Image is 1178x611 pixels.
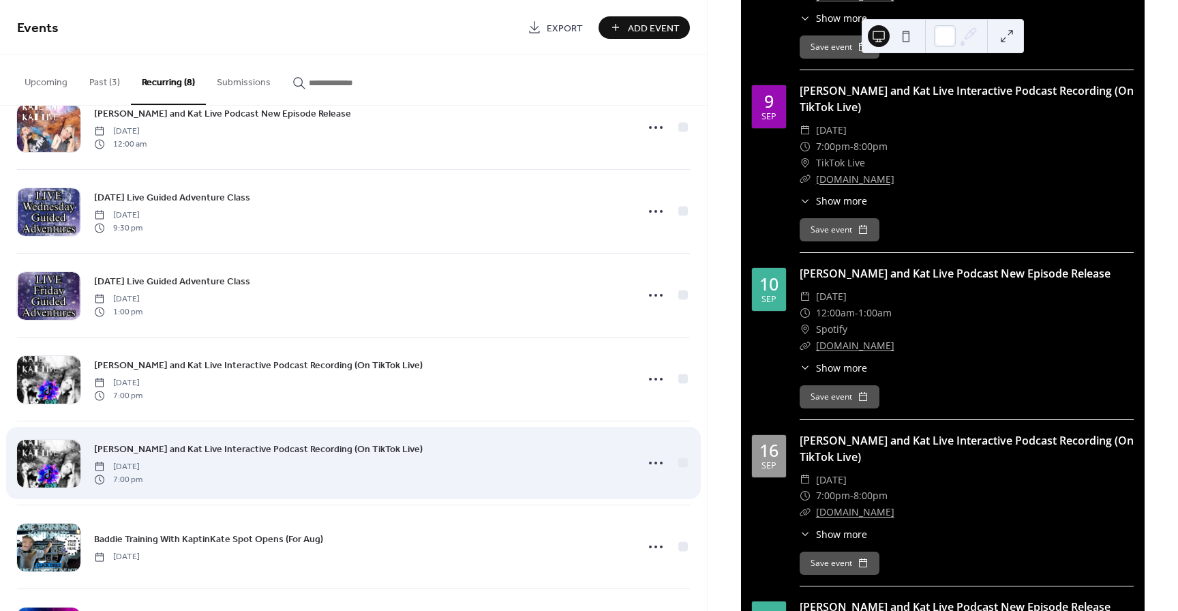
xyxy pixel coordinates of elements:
button: ​Show more [800,361,867,375]
span: - [850,488,854,504]
span: 7:00pm [816,488,850,504]
div: ​ [800,305,811,321]
button: Submissions [206,55,282,104]
span: Spotify [816,321,847,338]
span: [DATE] [94,209,142,222]
div: ​ [800,488,811,504]
div: 16 [759,442,779,459]
div: ​ [800,321,811,338]
span: [DATE] [816,122,847,138]
button: Upcoming [14,55,78,104]
span: 12:00am [816,305,855,321]
a: [PERSON_NAME] and Kat Live Interactive Podcast Recording (On TikTok Live) [800,83,1134,115]
span: [PERSON_NAME] and Kat Live Interactive Podcast Recording (On TikTok Live) [94,359,423,373]
div: ​ [800,171,811,188]
span: [DATE] Live Guided Adventure Class [94,275,250,289]
button: Save event [800,552,879,575]
button: Save event [800,218,879,241]
span: 8:00pm [854,138,888,155]
a: [PERSON_NAME] and Kat Live Interactive Podcast Recording (On TikTok Live) [800,433,1134,464]
span: 1:00 pm [94,305,142,318]
button: ​Show more [800,527,867,541]
span: [DATE] [94,293,142,305]
span: [PERSON_NAME] and Kat Live Podcast New Episode Release [94,107,351,121]
div: Sep [761,295,776,304]
a: [DOMAIN_NAME] [816,173,894,185]
button: Past (3) [78,55,131,104]
a: [DOMAIN_NAME] [816,505,894,518]
span: [DATE] [94,125,147,138]
div: ​ [800,11,811,25]
span: 7:00 pm [94,389,142,402]
a: [PERSON_NAME] and Kat Live Interactive Podcast Recording (On TikTok Live) [94,441,423,457]
div: ​ [800,338,811,354]
span: - [850,138,854,155]
span: 9:30 pm [94,222,142,234]
a: [DATE] Live Guided Adventure Class [94,190,250,205]
div: ​ [800,194,811,208]
span: Events [17,15,59,42]
a: Export [517,16,593,39]
span: - [855,305,858,321]
button: Add Event [599,16,690,39]
button: Recurring (8) [131,55,206,105]
button: Save event [800,35,879,59]
span: 1:00am [858,305,892,321]
button: ​Show more [800,194,867,208]
span: [DATE] [816,288,847,305]
a: [DOMAIN_NAME] [816,339,894,352]
span: 8:00pm [854,488,888,504]
span: Baddie Training With KaptinKate Spot Opens (For Aug) [94,533,323,547]
div: ​ [800,138,811,155]
div: ​ [800,361,811,375]
a: Baddie Training With KaptinKate Spot Opens (For Aug) [94,531,323,547]
span: [DATE] [94,377,142,389]
span: [DATE] Live Guided Adventure Class [94,191,250,205]
div: Sep [761,113,776,121]
span: 7:00 pm [94,473,142,486]
div: ​ [800,504,811,520]
a: [PERSON_NAME] and Kat Live Podcast New Episode Release [800,266,1111,281]
span: Show more [816,361,867,375]
span: 12:00 am [94,138,147,150]
div: ​ [800,527,811,541]
span: Add Event [628,21,680,35]
span: Show more [816,11,867,25]
span: [DATE] [816,472,847,488]
div: ​ [800,288,811,305]
span: Show more [816,194,867,208]
span: [DATE] [94,461,142,473]
span: [PERSON_NAME] and Kat Live Interactive Podcast Recording (On TikTok Live) [94,443,423,457]
div: ​ [800,122,811,138]
button: ​Show more [800,11,867,25]
span: [DATE] [94,551,140,563]
div: ​ [800,472,811,488]
div: ​ [800,155,811,171]
button: Save event [800,385,879,408]
span: Show more [816,527,867,541]
a: [PERSON_NAME] and Kat Live Interactive Podcast Recording (On TikTok Live) [94,357,423,373]
a: [DATE] Live Guided Adventure Class [94,273,250,289]
span: Export [547,21,583,35]
a: [PERSON_NAME] and Kat Live Podcast New Episode Release [94,106,351,121]
span: 7:00pm [816,138,850,155]
div: 10 [759,275,779,293]
div: 9 [764,93,774,110]
div: Sep [761,462,776,471]
span: TikTok Live [816,155,865,171]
